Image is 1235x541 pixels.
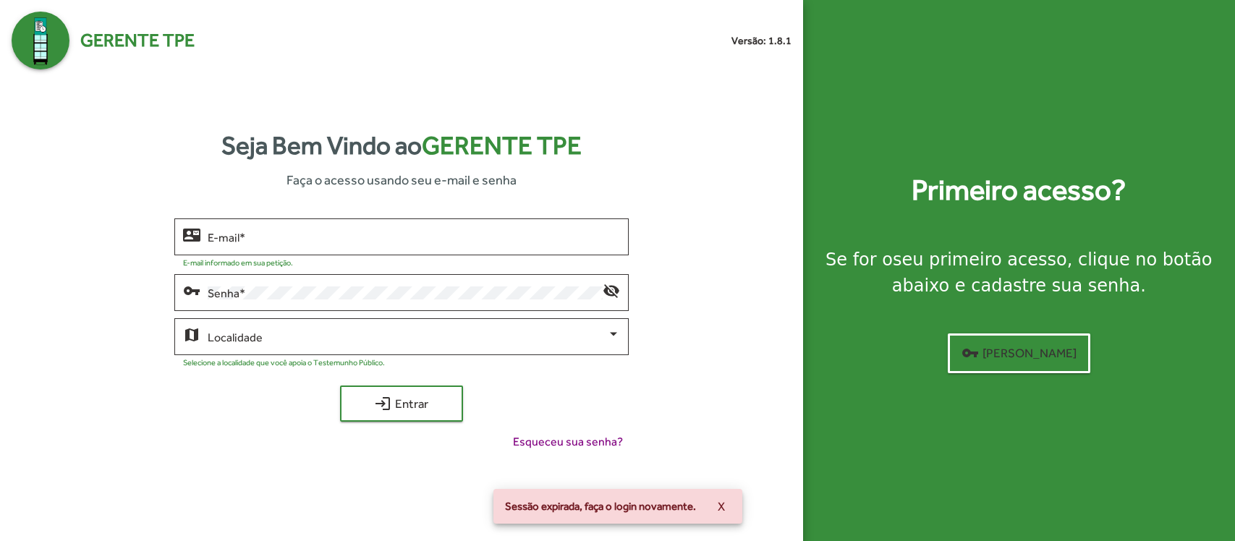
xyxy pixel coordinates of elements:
span: Gerente TPE [80,27,195,54]
mat-hint: E-mail informado em sua petição. [183,258,293,267]
span: Sessão expirada, faça o login novamente. [505,499,696,514]
span: Entrar [353,391,450,417]
div: Se for o , clique no botão abaixo e cadastre sua senha. [820,247,1218,299]
strong: Primeiro acesso? [912,169,1126,212]
mat-hint: Selecione a localidade que você apoia o Testemunho Público. [183,358,385,367]
mat-icon: visibility_off [603,281,620,299]
mat-icon: map [183,325,200,343]
button: X [706,493,737,519]
small: Versão: 1.8.1 [731,33,791,48]
img: Logo Gerente [12,12,69,69]
span: Esqueceu sua senha? [513,433,623,451]
mat-icon: vpn_key [183,281,200,299]
mat-icon: login [374,395,391,412]
strong: Seja Bem Vindo ao [221,127,582,165]
mat-icon: vpn_key [962,344,979,362]
span: [PERSON_NAME] [962,340,1077,366]
mat-icon: contact_mail [183,226,200,243]
span: X [718,493,725,519]
span: Gerente TPE [422,131,582,160]
button: Entrar [340,385,463,422]
button: [PERSON_NAME] [948,333,1090,373]
strong: seu primeiro acesso [893,250,1067,270]
span: Faça o acesso usando seu e-mail e senha [287,170,517,189]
